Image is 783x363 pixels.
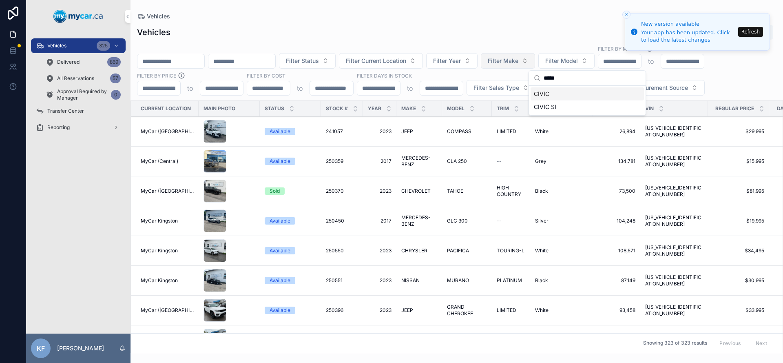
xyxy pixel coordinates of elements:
[597,277,635,284] span: 87,149
[645,125,703,138] a: [US_VEHICLE_IDENTIFICATION_NUMBER]
[368,247,391,254] span: 2023
[535,128,588,135] a: White
[368,188,391,194] a: 2023
[346,57,406,65] span: Filter Current Location
[473,84,519,92] span: Filter Sales Type
[401,188,437,194] a: CHEVROLET
[401,277,437,284] a: NISSAN
[597,307,635,314] a: 93,458
[368,158,391,165] a: 2017
[535,158,588,165] a: Grey
[137,27,170,38] h1: Vehicles
[270,187,280,195] div: Sold
[357,72,412,79] label: Filter Days In Stock
[110,73,121,83] div: 57
[141,158,194,165] a: MyCar (Central)
[141,247,178,254] span: MyCar Kingston
[645,304,703,317] a: [US_VEHICLE_IDENTIFICATION_NUMBER]
[326,188,344,194] span: 250370
[326,218,358,224] a: 250450
[713,158,764,165] a: $15,995
[597,158,635,165] span: 134,781
[497,218,525,224] a: --
[297,83,303,93] p: to
[713,128,764,135] a: $29,995
[265,217,316,225] a: Available
[447,304,487,317] span: GRAND CHEROKEE
[545,57,578,65] span: Filter Model
[326,307,358,314] a: 250396
[326,277,343,284] span: 250551
[47,124,70,131] span: Reporting
[645,274,703,287] a: [US_VEHICLE_IDENTIFICATION_NUMBER]
[433,57,461,65] span: Filter Year
[713,218,764,224] a: $19,995
[141,188,194,194] a: MyCar ([GEOGRAPHIC_DATA])
[326,307,343,314] span: 250396
[535,277,548,284] span: Black
[47,108,84,114] span: Transfer Center
[401,277,420,284] span: NISSAN
[426,53,478,69] button: Select Button
[447,105,464,112] span: Model
[368,218,391,224] a: 2017
[270,128,290,135] div: Available
[497,105,509,112] span: Trim
[497,128,516,135] span: LIMITED
[645,214,703,227] span: [US_VEHICLE_IDENTIFICATION_NUMBER]
[326,247,358,254] a: 250550
[535,128,549,135] span: White
[497,307,516,314] span: LIMITED
[401,188,431,194] span: CHEVROLET
[137,12,170,20] a: Vehicles
[247,72,285,79] label: FILTER BY COST
[401,307,437,314] a: JEEP
[141,105,191,112] span: Current Location
[497,158,502,165] span: --
[597,128,635,135] a: 26,894
[141,247,194,254] a: MyCar Kingston
[488,57,518,65] span: Filter Make
[622,11,630,19] button: Close toast
[326,158,343,165] span: 250359
[326,158,358,165] a: 250359
[645,105,654,112] span: VIN
[645,244,703,257] a: [US_VEHICLE_IDENTIFICATION_NUMBER]
[447,277,469,284] span: MURANO
[265,307,316,314] a: Available
[645,185,703,198] span: [US_VEHICLE_IDENTIFICATION_NUMBER]
[187,83,193,93] p: to
[401,214,437,227] a: MERCEDES-BENZ
[535,307,549,314] span: White
[645,155,703,168] span: [US_VEHICLE_IDENTIFICATION_NUMBER]
[31,38,126,53] a: Vehicles325
[97,41,110,51] div: 325
[497,185,525,198] span: HIGH COUNTRY
[447,158,467,165] span: CLA 250
[401,155,437,168] a: MERCEDES-BENZ
[265,158,316,165] a: Available
[401,247,427,254] span: CHRYSLER
[368,307,391,314] a: 2023
[31,104,126,118] a: Transfer Center
[141,218,178,224] span: MyCar Kingston
[713,247,764,254] a: $34,495
[597,188,635,194] span: 73,500
[265,277,316,284] a: Available
[535,188,548,194] span: Black
[497,158,525,165] a: --
[107,57,121,67] div: 869
[713,188,764,194] span: $81,995
[648,56,654,66] p: to
[31,120,126,135] a: Reporting
[738,27,763,37] button: Refresh
[447,247,487,254] a: PACIFICA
